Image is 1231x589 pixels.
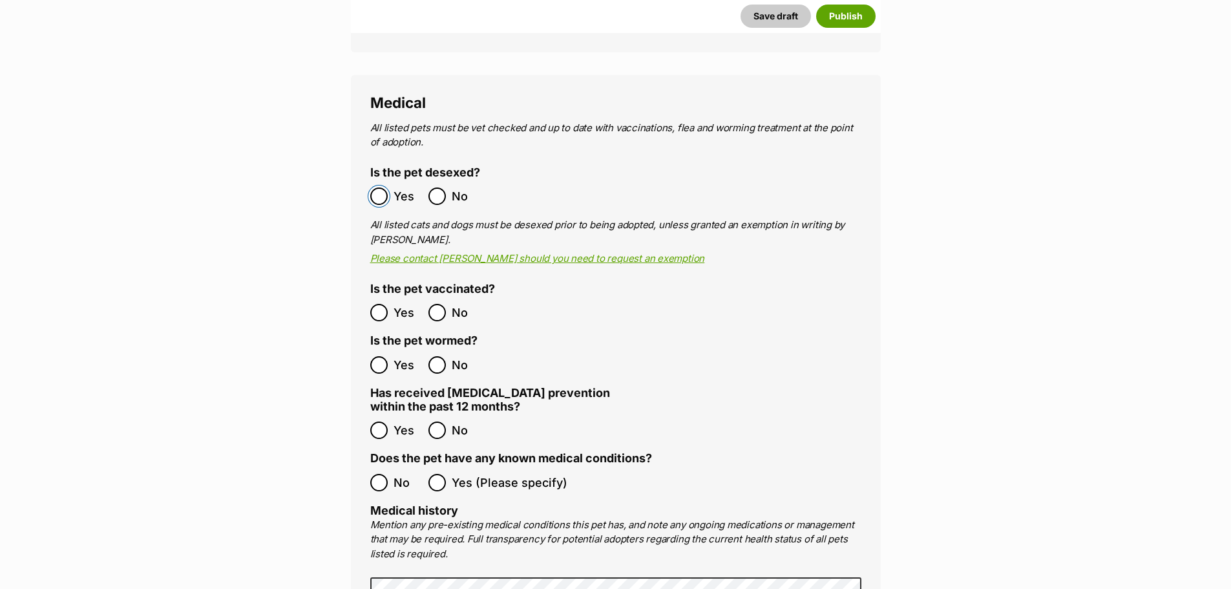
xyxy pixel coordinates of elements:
label: Has received [MEDICAL_DATA] prevention within the past 12 months? [370,387,616,413]
label: Does the pet have any known medical conditions? [370,452,652,466]
span: Yes [394,422,422,439]
span: No [452,187,480,205]
label: Medical history [370,504,458,517]
a: Please contact [PERSON_NAME] should you need to request an exemption [370,252,705,264]
span: No [452,356,480,374]
span: Yes [394,304,422,321]
p: Mention any pre-existing medical conditions this pet has, and note any ongoing medications or man... [370,518,861,562]
span: No [452,304,480,321]
button: Publish [816,5,876,28]
span: No [394,474,422,491]
label: Is the pet vaccinated? [370,283,495,296]
label: Is the pet wormed? [370,334,478,348]
span: Medical [370,94,426,111]
span: Yes [394,187,422,205]
p: All listed cats and dogs must be desexed prior to being adopted, unless granted an exemption in w... [370,218,861,247]
span: Yes [394,356,422,374]
label: Is the pet desexed? [370,166,480,180]
button: Save draft [741,5,811,28]
p: All listed pets must be vet checked and up to date with vaccinations, flea and worming treatment ... [370,121,861,150]
span: Yes (Please specify) [452,474,567,491]
span: No [452,422,480,439]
